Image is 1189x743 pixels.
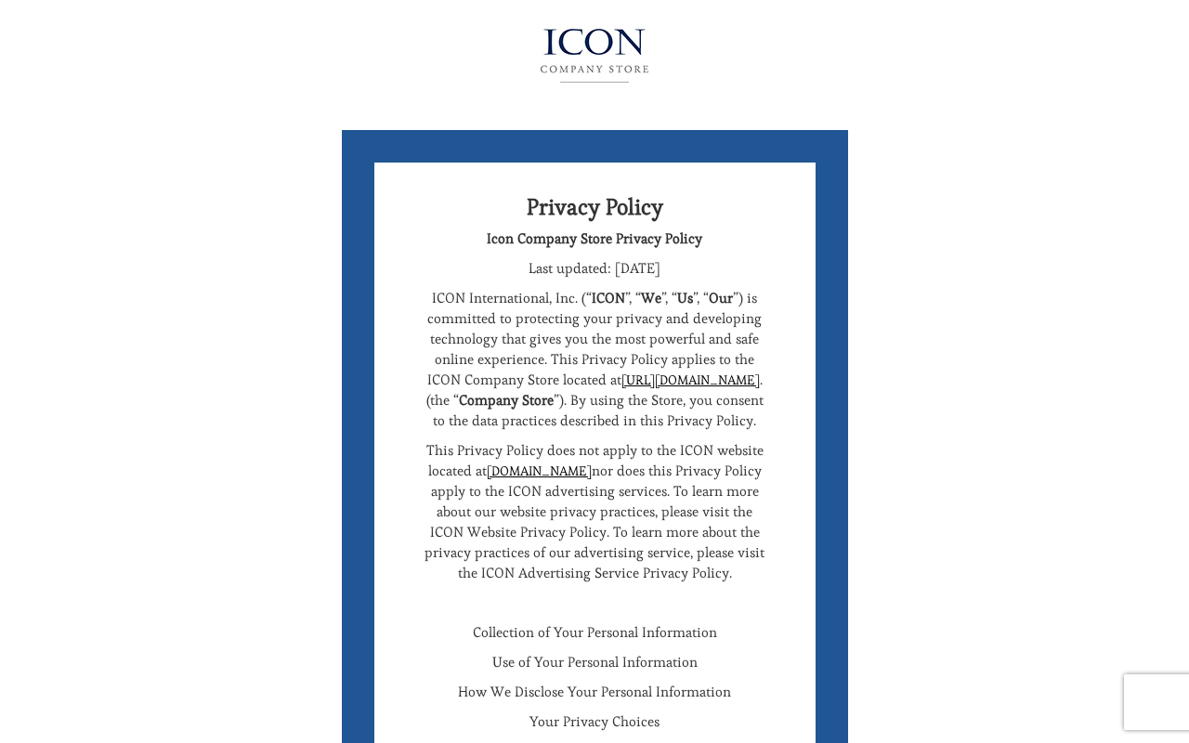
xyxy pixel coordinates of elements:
p: Your Privacy Choices [421,711,769,732]
strong: We [641,289,661,306]
strong: ICON [592,289,625,306]
strong: Company Store [459,391,554,409]
strong: Our [709,289,733,306]
p: ICON International, Inc. (“ ”, “ ”, “ ”, “ ”) is committed to protecting your privacy and develop... [421,288,769,431]
p: This Privacy Policy does not apply to the ICON website located at nor does this Privacy Policy ap... [421,440,769,583]
p: Last updated: [DATE] [421,258,769,279]
p: Collection of Your Personal Information [421,622,769,643]
a: [DOMAIN_NAME] [487,463,592,479]
h2: Privacy Policy [421,195,769,219]
strong: Icon Company Store Privacy Policy [487,229,702,247]
strong: Us [677,289,693,306]
p: How We Disclose Your Personal Information [421,682,769,702]
p: Use of Your Personal Information [421,652,769,672]
a: [URL][DOMAIN_NAME] [621,371,760,388]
